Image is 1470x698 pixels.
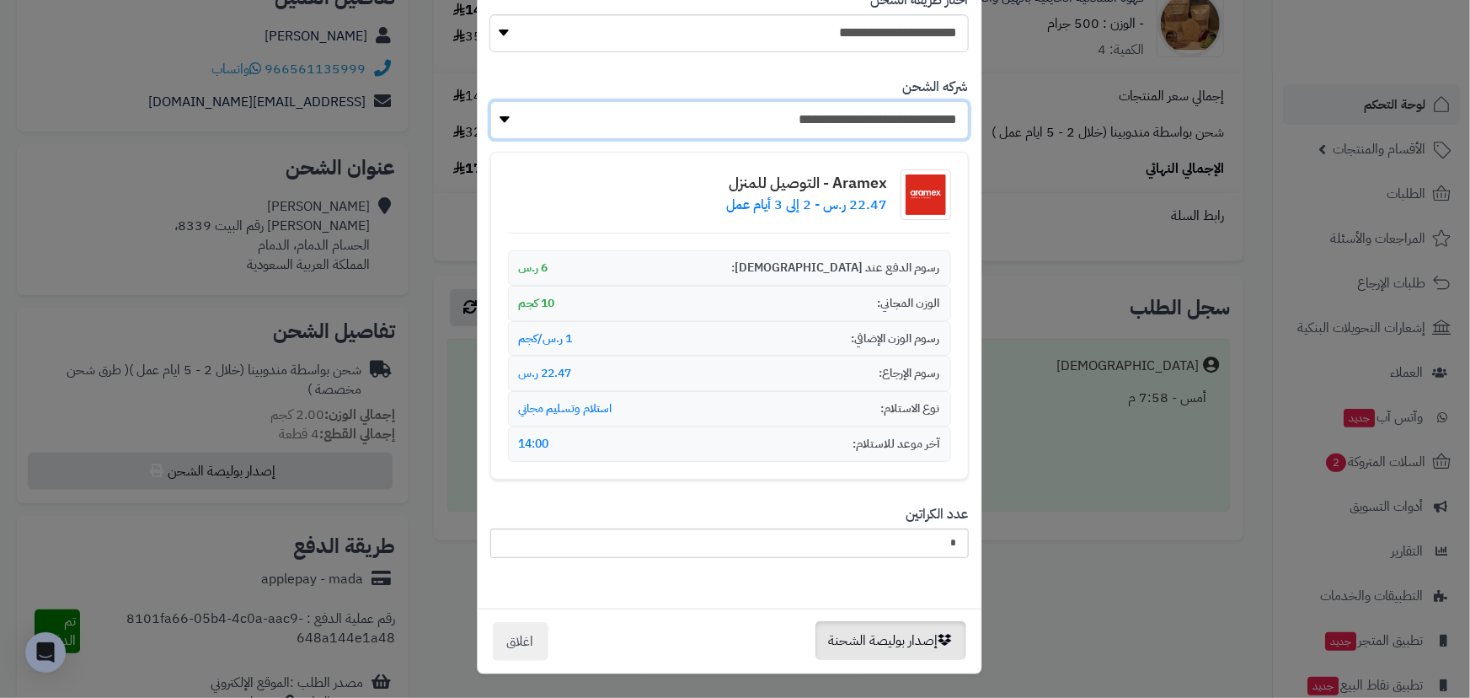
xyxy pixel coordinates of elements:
span: رسوم الوزن الإضافي: [852,330,940,347]
span: 1 ر.س/كجم [519,330,573,347]
span: الوزن المجاني: [878,295,940,312]
button: إصدار بوليصة الشحنة [815,621,966,660]
span: رسوم الإرجاع: [879,365,940,382]
label: عدد الكراتين [906,505,969,524]
span: آخر موعد للاستلام: [853,436,940,453]
span: رسوم الدفع عند [DEMOGRAPHIC_DATA]: [732,260,940,277]
span: 10 كجم [519,295,555,312]
span: نوع الاستلام: [881,400,940,417]
button: اغلاق [493,622,548,661]
span: استلام وتسليم مجاني [519,400,612,417]
p: 22.47 ر.س - 2 إلى 3 أيام عمل [727,196,888,215]
span: 14:00 [519,436,549,453]
div: Open Intercom Messenger [25,632,66,673]
img: شعار شركة الشحن [901,169,951,220]
label: شركه الشحن [903,78,969,97]
h4: Aramex - التوصيل للمنزل [727,174,888,191]
span: 22.47 ر.س [519,365,572,382]
span: 6 ر.س [519,260,548,277]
